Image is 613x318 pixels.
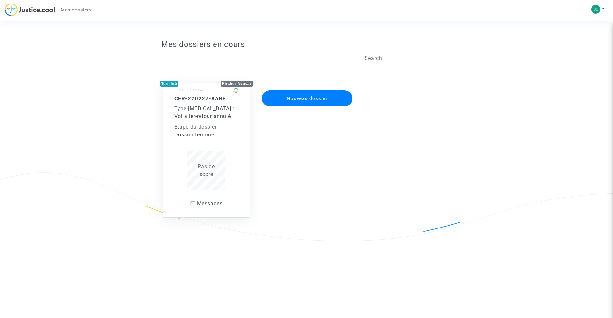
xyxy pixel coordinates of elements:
[262,90,352,106] button: Nouveau dossier
[174,88,202,92] small: [DATE] 17h14
[156,70,257,218] a: TerminéPitcher Avocat[DATE] 17h14CFR-220227-8ARFType-[MEDICAL_DATA] : Vol aller-retour annuléEtap...
[56,5,97,15] a: Mes dossiers
[166,193,247,214] a: Messages
[160,81,179,87] div: Terminé
[161,40,452,49] h3: Mes dossiers en cours
[221,81,253,87] div: Pitcher Avocat
[61,7,92,13] span: Mes dossiers
[174,131,239,139] div: Dossier terminé
[197,200,223,206] span: Messages
[5,3,56,16] img: jc-logo.svg
[261,86,353,92] a: Nouveau dossier
[174,123,239,131] div: Etape du dossier
[174,105,234,119] span: [MEDICAL_DATA] : Vol aller-retour annulé
[174,95,239,102] h5: CFR-220227-8ARF
[174,105,186,112] span: Type
[174,105,188,112] span: -
[198,163,215,177] span: Pas de score
[591,5,600,14] img: 6461d83298cb368e2886c1ba4cfde4c9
